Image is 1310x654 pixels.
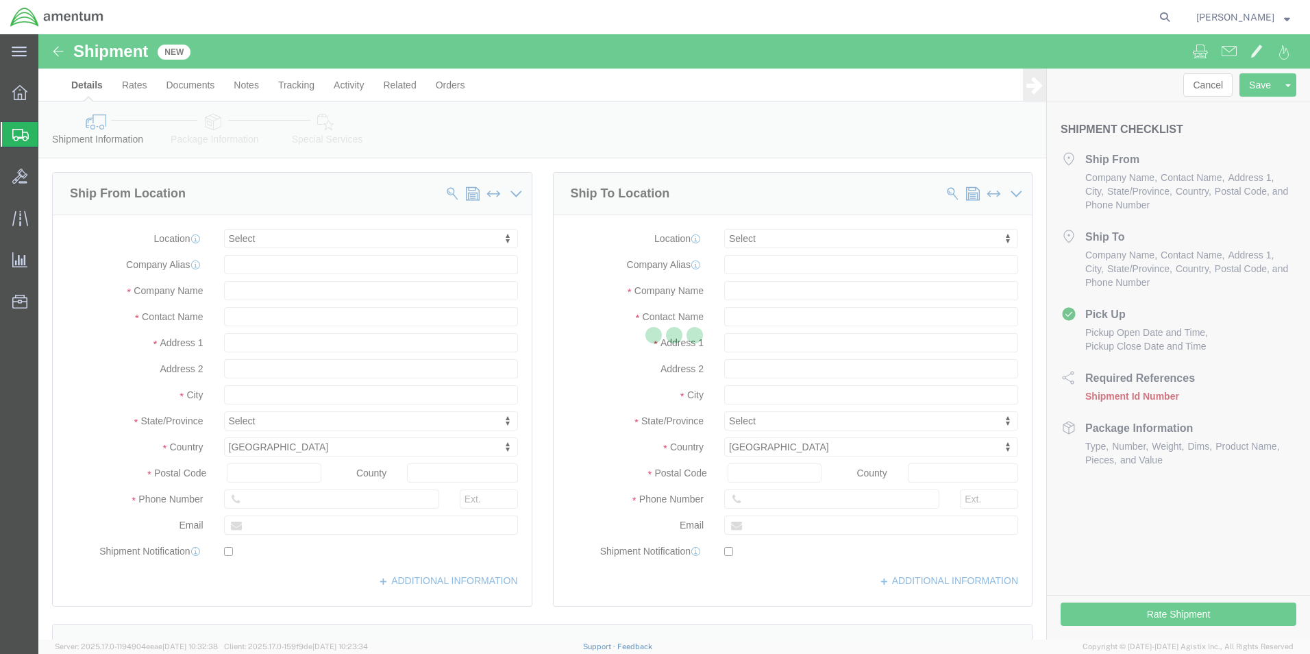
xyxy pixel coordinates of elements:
span: [DATE] 10:23:34 [312,642,368,651]
button: [PERSON_NAME] [1196,9,1291,25]
a: Support [583,642,617,651]
span: Joel Salinas [1196,10,1274,25]
span: Client: 2025.17.0-159f9de [224,642,368,651]
span: Server: 2025.17.0-1194904eeae [55,642,218,651]
a: Feedback [617,642,652,651]
span: Copyright © [DATE]-[DATE] Agistix Inc., All Rights Reserved [1083,641,1294,653]
img: logo [10,7,104,27]
span: [DATE] 10:32:38 [162,642,218,651]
